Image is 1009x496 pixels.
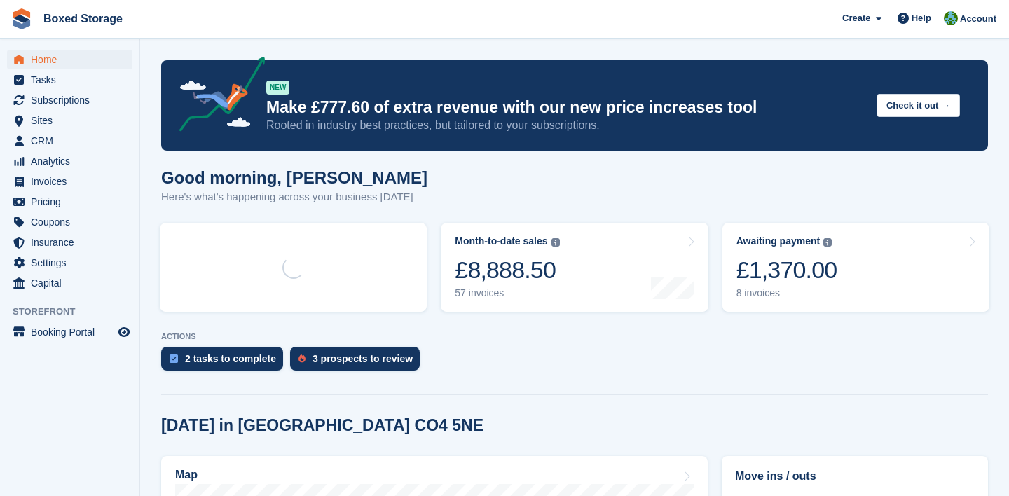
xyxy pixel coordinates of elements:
[7,212,132,232] a: menu
[7,192,132,212] a: menu
[944,11,958,25] img: Tobias Butler
[170,354,178,363] img: task-75834270c22a3079a89374b754ae025e5fb1db73e45f91037f5363f120a921f8.svg
[266,97,865,118] p: Make £777.60 of extra revenue with our new price increases tool
[736,235,821,247] div: Awaiting payment
[7,253,132,273] a: menu
[7,131,132,151] a: menu
[31,151,115,171] span: Analytics
[7,322,132,342] a: menu
[722,223,989,312] a: Awaiting payment £1,370.00 8 invoices
[31,70,115,90] span: Tasks
[31,273,115,293] span: Capital
[266,118,865,133] p: Rooted in industry best practices, but tailored to your subscriptions.
[7,233,132,252] a: menu
[7,273,132,293] a: menu
[455,235,547,247] div: Month-to-date sales
[31,233,115,252] span: Insurance
[7,50,132,69] a: menu
[161,168,427,187] h1: Good morning, [PERSON_NAME]
[31,131,115,151] span: CRM
[7,70,132,90] a: menu
[31,322,115,342] span: Booking Portal
[736,256,837,284] div: £1,370.00
[13,305,139,319] span: Storefront
[298,354,306,363] img: prospect-51fa495bee0391a8d652442698ab0144808aea92771e9ea1ae160a38d050c398.svg
[11,8,32,29] img: stora-icon-8386f47178a22dfd0bd8f6a31ec36ba5ce8667c1dd55bd0f319d3a0aa187defe.svg
[7,172,132,191] a: menu
[161,416,483,435] h2: [DATE] in [GEOGRAPHIC_DATA] CO4 5NE
[877,94,960,117] button: Check it out →
[960,12,996,26] span: Account
[7,90,132,110] a: menu
[842,11,870,25] span: Create
[290,347,427,378] a: 3 prospects to review
[441,223,708,312] a: Month-to-date sales £8,888.50 57 invoices
[266,81,289,95] div: NEW
[31,253,115,273] span: Settings
[735,468,975,485] h2: Move ins / outs
[31,90,115,110] span: Subscriptions
[31,50,115,69] span: Home
[38,7,128,30] a: Boxed Storage
[161,347,290,378] a: 2 tasks to complete
[455,256,559,284] div: £8,888.50
[313,353,413,364] div: 3 prospects to review
[31,172,115,191] span: Invoices
[912,11,931,25] span: Help
[823,238,832,247] img: icon-info-grey-7440780725fd019a000dd9b08b2336e03edf1995a4989e88bcd33f0948082b44.svg
[116,324,132,340] a: Preview store
[161,189,427,205] p: Here's what's happening across your business [DATE]
[551,238,560,247] img: icon-info-grey-7440780725fd019a000dd9b08b2336e03edf1995a4989e88bcd33f0948082b44.svg
[7,111,132,130] a: menu
[736,287,837,299] div: 8 invoices
[175,469,198,481] h2: Map
[455,287,559,299] div: 57 invoices
[167,57,266,137] img: price-adjustments-announcement-icon-8257ccfd72463d97f412b2fc003d46551f7dbcb40ab6d574587a9cd5c0d94...
[31,192,115,212] span: Pricing
[7,151,132,171] a: menu
[185,353,276,364] div: 2 tasks to complete
[31,212,115,232] span: Coupons
[161,332,988,341] p: ACTIONS
[31,111,115,130] span: Sites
